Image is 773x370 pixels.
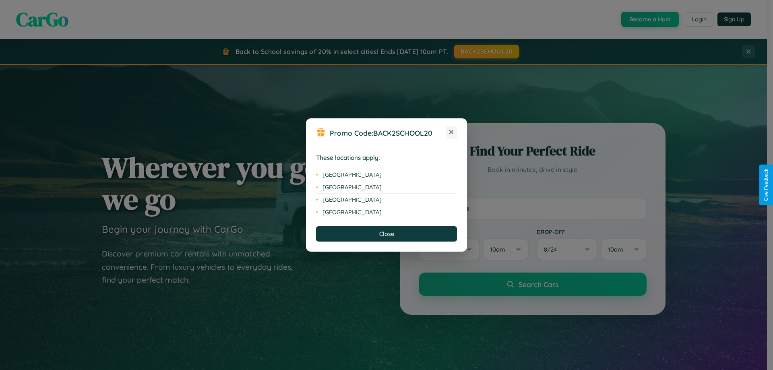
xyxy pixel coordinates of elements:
li: [GEOGRAPHIC_DATA] [316,181,457,194]
strong: These locations apply: [316,154,380,161]
b: BACK2SCHOOL20 [373,128,432,137]
button: Close [316,226,457,242]
li: [GEOGRAPHIC_DATA] [316,169,457,181]
li: [GEOGRAPHIC_DATA] [316,194,457,206]
li: [GEOGRAPHIC_DATA] [316,206,457,218]
h3: Promo Code: [330,128,446,137]
div: Give Feedback [763,169,769,201]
